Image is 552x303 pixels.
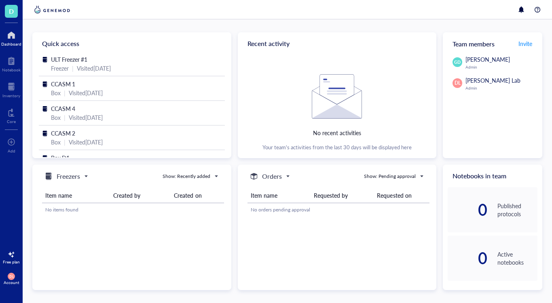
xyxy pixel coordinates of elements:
th: Requested by [311,188,374,203]
span: DL [9,274,13,278]
a: Inventory [2,80,20,98]
th: Created on [171,188,224,203]
div: Inventory [2,93,20,98]
a: Core [7,106,16,124]
div: Your team's activities from the last 30 days will be displayed here [262,144,412,151]
div: Admin [465,86,537,90]
th: Item name [247,188,311,203]
a: Dashboard [1,29,21,46]
div: Published protocols [497,202,537,218]
div: 0 [448,203,488,216]
button: Invite [518,37,533,50]
div: Freezer [51,64,69,73]
span: D [9,6,14,16]
div: Visited [DATE] [69,113,103,122]
div: Add [8,148,15,153]
span: Box D1 [51,154,70,162]
div: Active notebooks [497,250,537,266]
div: Admin [465,65,537,69]
div: Notebook [2,67,21,72]
span: Invite [518,40,532,48]
span: CCASM 4 [51,104,75,113]
span: CCASM 1 [51,80,75,88]
a: Notebook [2,54,21,72]
div: 0 [448,252,488,265]
div: Account [4,280,19,285]
div: Visited [DATE] [69,88,103,97]
div: Free plan [3,259,20,264]
div: Visited [DATE] [69,138,103,146]
div: No recent activities [313,128,361,137]
div: No orders pending approval [251,206,426,213]
h5: Orders [262,171,282,181]
th: Created by [110,188,171,203]
div: Show: Recently added [163,173,210,180]
div: Quick access [32,32,231,55]
div: Dashboard [1,42,21,46]
div: Visited [DATE] [77,64,111,73]
div: | [72,64,74,73]
div: Box [51,88,61,97]
img: Empty state [312,74,362,119]
div: Box [51,138,61,146]
span: DL [455,79,461,87]
span: GD [454,59,461,65]
div: Box [51,113,61,122]
span: [PERSON_NAME] Lab [465,76,520,84]
div: Notebooks in team [443,165,542,187]
span: ULT Freezer #1 [51,55,87,63]
div: | [64,113,66,122]
div: | [64,138,66,146]
div: No items found [45,206,221,213]
span: CCASM 2 [51,129,75,137]
img: genemod-logo [32,5,72,15]
div: Show: Pending approval [364,173,416,180]
div: Core [7,119,16,124]
div: Team members [443,32,542,55]
div: | [64,88,66,97]
th: Item name [42,188,110,203]
span: [PERSON_NAME] [465,55,510,63]
th: Requested on [374,188,429,203]
h5: Freezers [57,171,80,181]
div: Recent activity [238,32,437,55]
